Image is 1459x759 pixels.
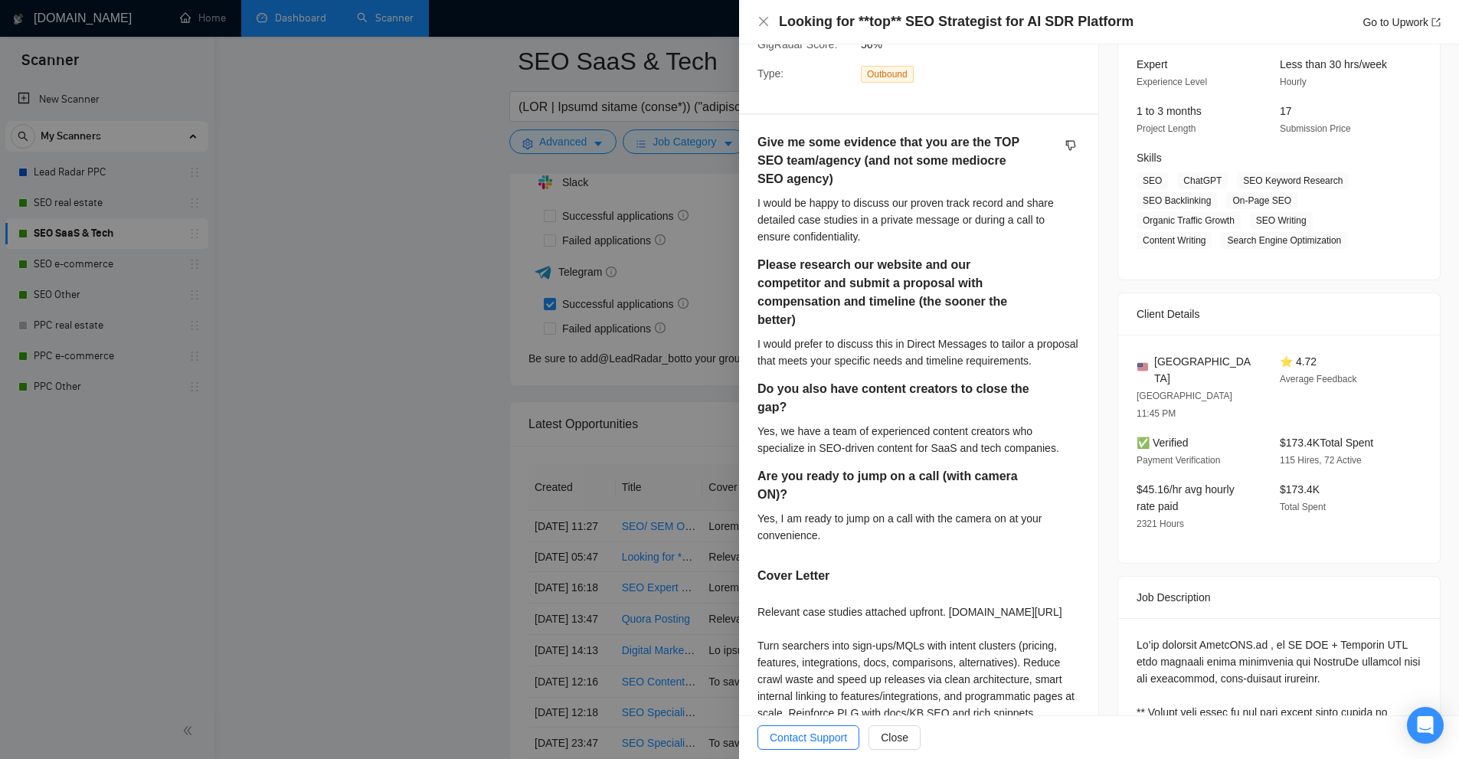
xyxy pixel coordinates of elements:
h5: Give me some evidence that you are the TOP SEO team/agency (and not some mediocre SEO agency) [757,133,1032,188]
span: Experience Level [1137,77,1207,87]
span: 56% [861,36,1091,53]
span: SEO [1137,172,1168,189]
span: dislike [1065,139,1076,152]
span: ✅ Verified [1137,437,1189,449]
span: [GEOGRAPHIC_DATA] 11:45 PM [1137,391,1232,419]
div: Job Description [1137,577,1421,618]
span: Average Feedback [1280,374,1357,384]
h5: Do you also have content creators to close the gap? [757,380,1032,417]
button: Close [869,725,921,750]
a: Go to Upworkexport [1362,16,1441,28]
span: Search Engine Optimization [1221,232,1347,249]
div: I would prefer to discuss this in Direct Messages to tailor a proposal that meets your specific n... [757,335,1080,369]
span: Content Writing [1137,232,1212,249]
div: Yes, we have a team of experienced content creators who specialize in SEO-driven content for SaaS... [757,423,1080,456]
span: export [1431,18,1441,27]
span: SEO Writing [1250,212,1313,229]
span: 1 to 3 months [1137,105,1202,117]
span: 115 Hires, 72 Active [1280,455,1362,466]
span: Expert [1137,58,1167,70]
span: [GEOGRAPHIC_DATA] [1154,353,1255,387]
span: Skills [1137,152,1162,164]
span: 17 [1280,105,1292,117]
span: Hourly [1280,77,1307,87]
h4: Looking for **top** SEO Strategist for AI SDR Platform [779,12,1134,31]
span: Total Spent [1280,502,1326,512]
h5: Are you ready to jump on a call (with camera ON)? [757,467,1032,504]
div: I would be happy to discuss our proven track record and share detailed case studies in a private ... [757,195,1080,245]
span: SEO Keyword Research [1237,172,1349,189]
span: On-Page SEO [1226,192,1297,209]
span: Organic Traffic Growth [1137,212,1241,229]
span: Payment Verification [1137,455,1220,466]
span: 2321 Hours [1137,519,1184,529]
div: Open Intercom Messenger [1407,707,1444,744]
span: Less than 30 hrs/week [1280,58,1387,70]
button: Close [757,15,770,28]
span: Outbound [861,66,914,83]
span: $45.16/hr avg hourly rate paid [1137,483,1235,512]
span: Type: [757,67,783,80]
span: $173.4K Total Spent [1280,437,1373,449]
button: dislike [1062,136,1080,155]
img: 🇺🇸 [1137,362,1148,372]
span: Close [881,729,908,746]
span: ChatGPT [1177,172,1228,189]
span: Submission Price [1280,123,1351,134]
h5: Cover Letter [757,567,829,585]
span: $173.4K [1280,483,1320,496]
span: Project Length [1137,123,1196,134]
span: ⭐ 4.72 [1280,355,1317,368]
span: SEO Backlinking [1137,192,1217,209]
div: Client Details [1137,293,1421,335]
span: Contact Support [770,729,847,746]
button: Contact Support [757,725,859,750]
span: close [757,15,770,28]
span: GigRadar Score: [757,38,837,51]
h5: Please research our website and our competitor and submit a proposal with compensation and timeli... [757,256,1032,329]
div: Yes, I am ready to jump on a call with the camera on at your convenience. [757,510,1080,544]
